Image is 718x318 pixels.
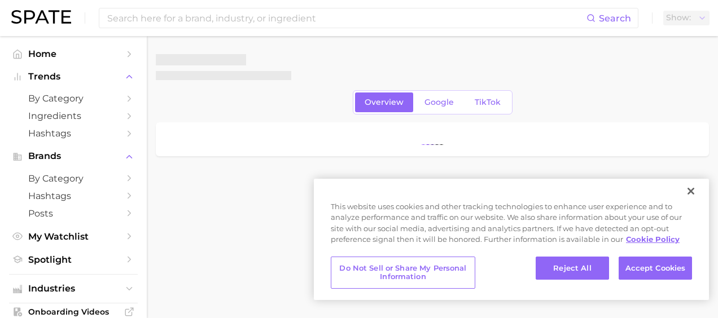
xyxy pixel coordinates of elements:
a: More information about your privacy, opens in a new tab [626,235,680,244]
span: Onboarding Videos [28,307,119,317]
span: Hashtags [28,128,119,139]
div: Cookie banner [314,179,709,300]
button: Trends [9,68,138,85]
button: Show [663,11,710,25]
span: by Category [28,93,119,104]
button: Industries [9,280,138,297]
a: Hashtags [9,187,138,205]
a: by Category [9,170,138,187]
button: Brands [9,148,138,165]
span: My Watchlist [28,231,119,242]
a: Hashtags [9,125,138,142]
span: Google [424,98,454,107]
span: Posts [28,208,119,219]
span: TikTok [475,98,501,107]
span: Overview [365,98,404,107]
a: Posts [9,205,138,222]
button: Do Not Sell or Share My Personal Information, Opens the preference center dialog [331,257,475,289]
span: by Category [28,173,119,184]
span: Ingredients [28,111,119,121]
span: Spotlight [28,254,119,265]
div: This website uses cookies and other tracking technologies to enhance user experience and to analy... [314,201,709,251]
span: Industries [28,284,119,294]
span: Brands [28,151,119,161]
a: by Category [9,90,138,107]
span: Hashtags [28,191,119,201]
a: My Watchlist [9,228,138,245]
a: Home [9,45,138,63]
button: Accept Cookies [619,257,692,280]
div: Privacy [314,179,709,300]
button: Close [678,179,703,204]
a: Ingredients [9,107,138,125]
button: Reject All [536,257,609,280]
img: SPATE [11,10,71,24]
a: Spotlight [9,251,138,268]
a: TikTok [465,92,510,112]
input: Search here for a brand, industry, or ingredient [106,8,586,28]
a: Overview [355,92,413,112]
a: Google [415,92,463,112]
span: Home [28,48,119,59]
span: Show [666,15,691,21]
span: Search [599,13,631,24]
span: Trends [28,72,119,82]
